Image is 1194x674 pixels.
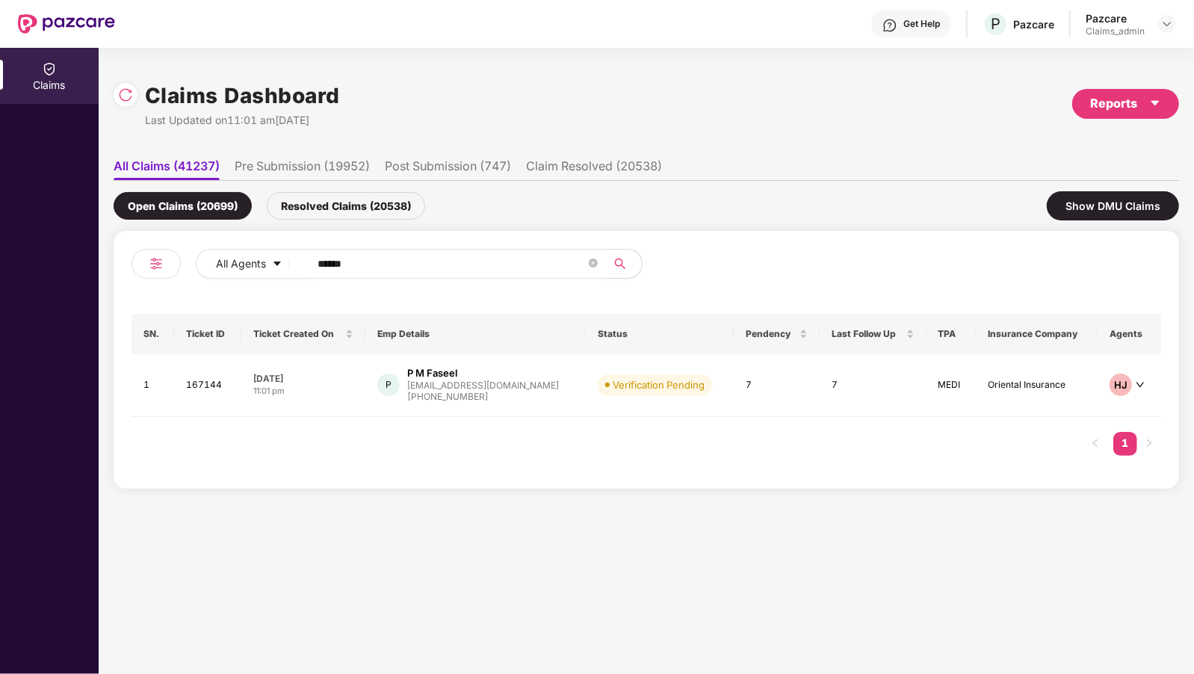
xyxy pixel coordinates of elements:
[526,158,662,180] li: Claim Resolved (20538)
[241,314,365,354] th: Ticket Created On
[132,354,174,417] td: 1
[174,314,241,354] th: Ticket ID
[365,314,586,354] th: Emp Details
[927,314,976,354] th: TPA
[1083,432,1107,456] li: Previous Page
[1098,314,1161,354] th: Agents
[1091,439,1100,448] span: left
[1090,94,1161,113] div: Reports
[174,354,241,417] td: 167144
[976,354,1098,417] td: Oriental Insurance
[589,259,598,268] span: close-circle
[1136,380,1145,389] span: down
[132,314,174,354] th: SN.
[253,385,353,398] div: 11:01 pm
[216,256,266,272] span: All Agents
[407,380,559,390] div: [EMAIL_ADDRESS][DOMAIN_NAME]
[820,354,927,417] td: 7
[147,255,165,273] img: svg+xml;base64,PHN2ZyB4bWxucz0iaHR0cDovL3d3dy53My5vcmcvMjAwMC9zdmciIHdpZHRoPSIyNCIgaGVpZ2h0PSIyNC...
[586,314,734,354] th: Status
[1137,432,1161,456] li: Next Page
[1083,432,1107,456] button: left
[589,257,598,271] span: close-circle
[1113,432,1137,456] li: 1
[407,366,457,380] div: P M Faseel
[145,79,340,112] h1: Claims Dashboard
[114,192,252,220] div: Open Claims (20699)
[976,314,1098,354] th: Insurance Company
[1013,17,1054,31] div: Pazcare
[145,112,340,129] div: Last Updated on 11:01 am[DATE]
[18,14,115,34] img: New Pazcare Logo
[903,18,940,30] div: Get Help
[605,258,634,270] span: search
[820,314,927,354] th: Last Follow Up
[1047,191,1179,220] div: Show DMU Claims
[272,259,282,270] span: caret-down
[385,158,511,180] li: Post Submission (747)
[746,328,796,340] span: Pendency
[1110,374,1132,396] div: HJ
[1137,432,1161,456] button: right
[196,249,315,279] button: All Agentscaret-down
[734,354,820,417] td: 7
[1149,97,1161,109] span: caret-down
[882,18,897,33] img: svg+xml;base64,PHN2ZyBpZD0iSGVscC0zMngzMiIgeG1sbnM9Imh0dHA6Ly93d3cudzMub3JnLzIwMDAvc3ZnIiB3aWR0aD...
[1086,25,1145,37] div: Claims_admin
[613,377,705,392] div: Verification Pending
[1145,439,1154,448] span: right
[377,374,400,396] div: P
[927,354,976,417] td: MEDI
[734,314,820,354] th: Pendency
[991,15,1000,33] span: P
[253,328,342,340] span: Ticket Created On
[832,328,903,340] span: Last Follow Up
[605,249,643,279] button: search
[267,192,425,220] div: Resolved Claims (20538)
[1086,11,1145,25] div: Pazcare
[1161,18,1173,30] img: svg+xml;base64,PHN2ZyBpZD0iRHJvcGRvd24tMzJ4MzIiIHhtbG5zPSJodHRwOi8vd3d3LnczLm9yZy8yMDAwL3N2ZyIgd2...
[1113,432,1137,454] a: 1
[235,158,370,180] li: Pre Submission (19952)
[407,390,559,404] div: [PHONE_NUMBER]
[253,372,353,385] div: [DATE]
[114,158,220,180] li: All Claims (41237)
[118,87,133,102] img: svg+xml;base64,PHN2ZyBpZD0iUmVsb2FkLTMyeDMyIiB4bWxucz0iaHR0cDovL3d3dy53My5vcmcvMjAwMC9zdmciIHdpZH...
[42,61,57,76] img: svg+xml;base64,PHN2ZyBpZD0iQ2xhaW0iIHhtbG5zPSJodHRwOi8vd3d3LnczLm9yZy8yMDAwL3N2ZyIgd2lkdGg9IjIwIi...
